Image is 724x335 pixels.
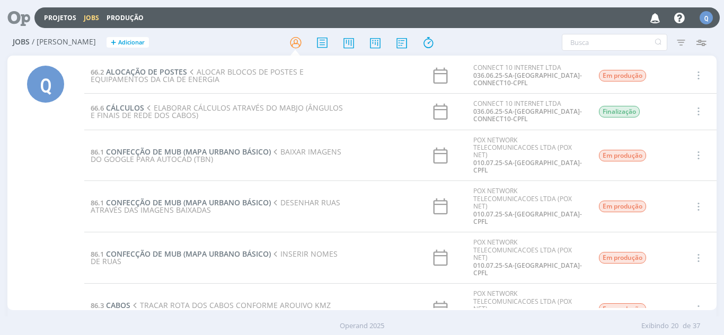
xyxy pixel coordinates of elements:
div: Q [27,66,64,103]
span: TRAÇAR ROTA DOS CABOS CONFORME ARQUIVO KMZ DO CLIENTE [91,300,331,318]
span: CONFECÇÃO DE MUB (MAPA URBANO BÁSICO) [106,249,271,259]
span: CABOS [106,300,130,310]
a: 66.2ALOCAÇÃO DE POSTES [91,67,187,77]
div: POX NETWORK TELECOMUNICACOES LTDA (POX NET) [473,187,582,225]
span: 86.1 [91,198,104,207]
button: Jobs [81,14,102,22]
span: CONFECÇÃO DE MUB (MAPA URBANO BÁSICO) [106,197,271,207]
span: BAIXAR IMAGENS DO GOOGLE PARA AUTOCAD (TBN) [91,147,341,164]
span: INSERIR NOMES DE RUAS [91,249,338,266]
span: Exibindo [641,321,669,331]
div: CONNECT 10 INTERNET LTDA [473,100,582,123]
a: 010.07.25-SA-[GEOGRAPHIC_DATA]-CPFL [473,261,582,277]
span: / [PERSON_NAME] [32,38,96,47]
span: CONFECÇÃO DE MUB (MAPA URBANO BÁSICO) [106,147,271,157]
a: Produção [107,13,144,22]
div: POX NETWORK TELECOMUNICACOES LTDA (POX NET) [473,290,582,328]
span: Finalização [599,106,640,117]
a: 036.06.25-SA-[GEOGRAPHIC_DATA]-CONNECT10-CPFL [473,71,582,87]
span: 20 [671,321,678,331]
span: Em produção [599,303,646,315]
a: Projetos [44,13,76,22]
button: Q [699,8,713,27]
span: Em produção [599,201,646,212]
span: de [683,321,691,331]
span: 86.1 [91,147,104,157]
a: 036.06.25-SA-[GEOGRAPHIC_DATA]-CONNECT10-CPFL [473,107,582,123]
a: 66.6CÁLCULOS [91,103,144,113]
span: 66.6 [91,103,104,113]
a: 86.1CONFECÇÃO DE MUB (MAPA URBANO BÁSICO) [91,147,271,157]
a: 010.07.25-SA-[GEOGRAPHIC_DATA]-CPFL [473,210,582,226]
a: 86.1CONFECÇÃO DE MUB (MAPA URBANO BÁSICO) [91,249,271,259]
span: Em produção [599,252,646,264]
span: DESENHAR RUAS ATRAVÉS DAS IMAGENS BAIXADAS [91,197,340,215]
span: Jobs [13,38,30,47]
span: Adicionar [118,39,145,46]
span: 66.2 [91,67,104,77]
span: 86.1 [91,249,104,259]
span: ELABORAR CÁLCULOS ATRAVÉS DO MABJO (ÂNGULOS E FINAIS DE REDE DOS CABOS) [91,103,343,120]
span: ALOCAR BLOCOS DE POSTES E EQUIPAMENTOS DA CIA DE ENERGIA [91,67,304,84]
button: Produção [103,14,147,22]
span: + [111,37,116,48]
span: CÁLCULOS [106,103,144,113]
div: CONNECT 10 INTERNET LTDA [473,64,582,87]
button: Projetos [41,14,80,22]
a: Jobs [84,13,99,22]
span: 37 [693,321,700,331]
input: Busca [562,34,667,51]
div: POX NETWORK TELECOMUNICACOES LTDA (POX NET) [473,239,582,277]
span: Em produção [599,150,646,161]
a: 86.1CONFECÇÃO DE MUB (MAPA URBANO BÁSICO) [91,197,271,207]
button: +Adicionar [107,37,149,48]
a: 86.3CABOS [91,300,130,310]
span: Em produção [599,70,646,82]
div: POX NETWORK TELECOMUNICACOES LTDA (POX NET) [473,137,582,175]
div: Q [700,11,713,24]
a: 010.07.25-SA-[GEOGRAPHIC_DATA]-CPFL [473,158,582,175]
span: ALOCAÇÃO DE POSTES [106,67,187,77]
span: 86.3 [91,301,104,310]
